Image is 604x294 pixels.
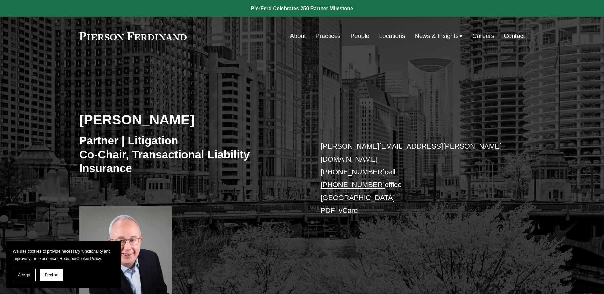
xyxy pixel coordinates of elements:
a: PDF [321,206,335,214]
a: [PHONE_NUMBER] [321,168,385,176]
h3: Partner | Litigation Co-Chair, Transactional Liability Insurance [79,134,302,175]
button: Decline [40,269,63,281]
section: Cookie banner [6,241,121,288]
button: Accept [13,269,36,281]
a: Careers [473,30,494,42]
span: Accept [18,273,30,277]
a: vCard [339,206,358,214]
a: Locations [379,30,405,42]
a: folder dropdown [415,30,463,42]
a: People [350,30,369,42]
a: Cookie Policy [76,256,101,261]
a: [PERSON_NAME][EMAIL_ADDRESS][PERSON_NAME][DOMAIN_NAME] [321,142,502,163]
p: cell office [GEOGRAPHIC_DATA] – [321,140,506,217]
h2: [PERSON_NAME] [79,111,302,128]
a: About [290,30,306,42]
span: News & Insights [415,31,459,42]
span: Decline [45,273,58,277]
a: [PHONE_NUMBER] [321,181,385,189]
a: Contact [504,30,525,42]
p: We use cookies to provide necessary functionality and improve your experience. Read our . [13,248,115,262]
a: Practices [316,30,341,42]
